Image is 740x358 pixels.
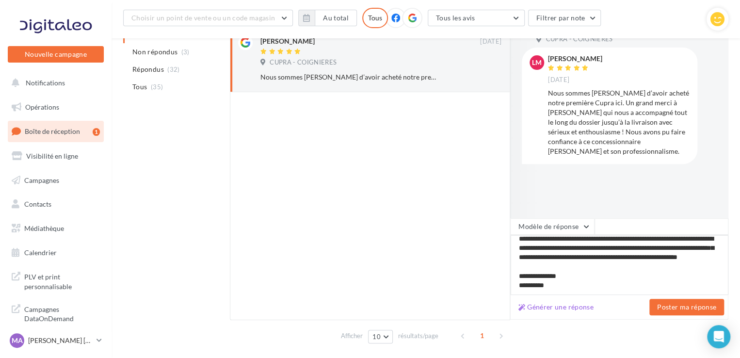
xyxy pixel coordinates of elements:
button: Au total [315,10,357,26]
button: Nouvelle campagne [8,46,104,63]
p: [PERSON_NAME] [PERSON_NAME] [28,336,93,345]
span: (3) [181,48,190,56]
button: Filtrer par note [528,10,601,26]
div: 1 [93,128,100,136]
button: Notifications [6,73,102,93]
span: Visibilité en ligne [26,152,78,160]
a: Campagnes DataOnDemand [6,299,106,327]
span: Afficher [341,331,363,341]
a: Visibilité en ligne [6,146,106,166]
button: Tous les avis [428,10,525,26]
span: Tous les avis [436,14,475,22]
span: Campagnes [24,176,59,184]
span: Médiathèque [24,224,64,232]
span: Répondus [132,65,164,74]
a: Campagnes [6,170,106,191]
button: Générer une réponse [515,301,597,313]
a: Opérations [6,97,106,117]
a: Boîte de réception1 [6,121,106,142]
div: Nous sommes [PERSON_NAME] d’avoir acheté notre première Cupra ici. Un grand merci à [PERSON_NAME]... [548,88,690,156]
span: Notifications [26,79,65,87]
span: Boîte de réception [25,127,80,135]
span: Calendrier [24,248,57,257]
button: Poster ma réponse [649,299,724,315]
span: Choisir un point de vente ou un code magasin [131,14,275,22]
a: MA [PERSON_NAME] [PERSON_NAME] [8,331,104,350]
span: [DATE] [548,76,569,84]
span: LM [532,58,542,67]
span: (32) [167,65,179,73]
span: 10 [372,333,381,341]
a: Contacts [6,194,106,214]
span: Opérations [25,103,59,111]
span: Campagnes DataOnDemand [24,303,100,324]
span: [DATE] [480,37,501,46]
div: Open Intercom Messenger [707,325,730,348]
button: Choisir un point de vente ou un code magasin [123,10,293,26]
span: 1 [474,328,490,343]
button: Au total [298,10,357,26]
div: [PERSON_NAME] [548,55,602,62]
div: Nous sommes [PERSON_NAME] d’avoir acheté notre première Cupra ici. Un grand merci à [PERSON_NAME]... [260,72,438,82]
span: (35) [151,83,163,91]
span: MA [12,336,23,345]
span: CUPRA - COIGNIERES [546,35,612,44]
div: Tous [362,8,388,28]
span: PLV et print personnalisable [24,270,100,291]
span: Contacts [24,200,51,208]
span: Non répondus [132,47,177,57]
a: Calendrier [6,243,106,263]
span: Tous [132,82,147,92]
span: CUPRA - COIGNIERES [270,58,337,67]
a: Médiathèque [6,218,106,239]
button: Modèle de réponse [510,218,595,235]
button: 10 [368,330,393,343]
span: résultats/page [398,331,438,341]
div: [PERSON_NAME] [260,36,315,46]
a: PLV et print personnalisable [6,266,106,295]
